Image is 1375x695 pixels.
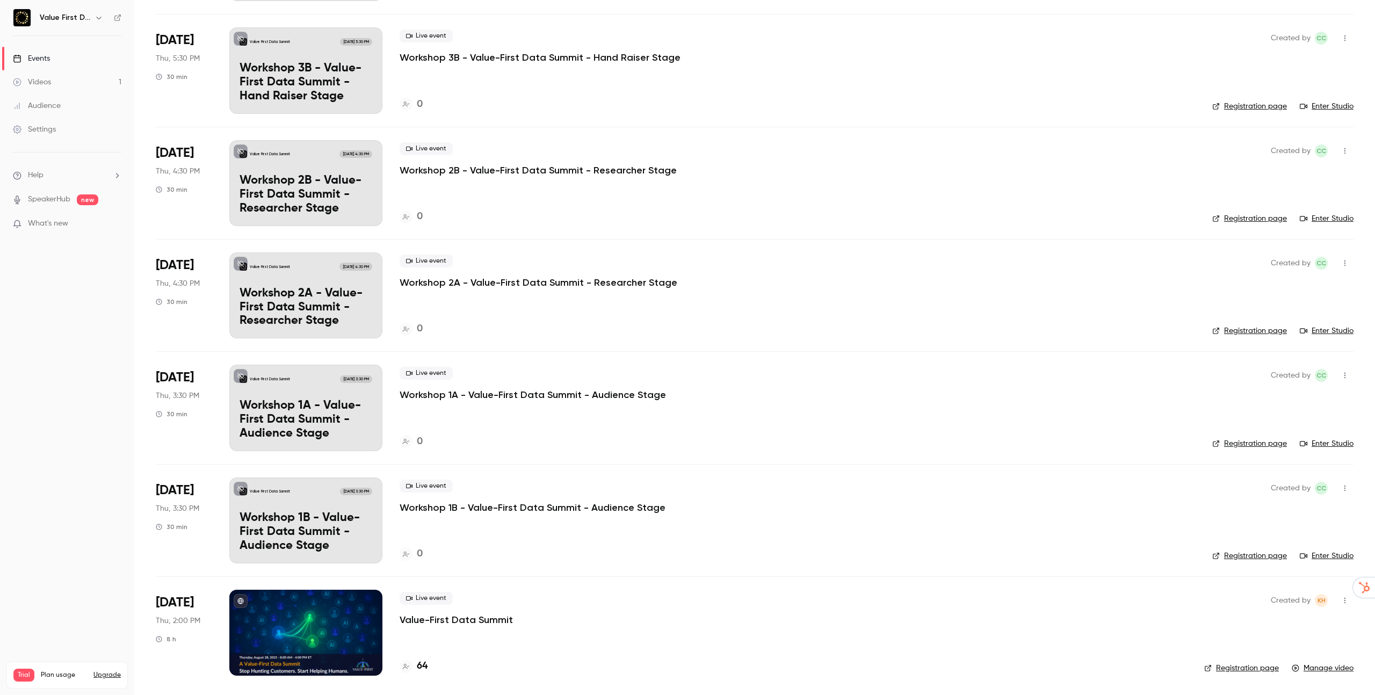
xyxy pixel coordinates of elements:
span: Live event [400,480,453,493]
span: KH [1318,594,1326,607]
p: Value First Data Summit [250,264,290,270]
div: 30 min [156,185,187,194]
a: Workshop 1B - Value-First Data Summit - Audience Stage [400,501,665,514]
a: 0 [400,209,423,224]
p: Value First Data Summit [250,39,290,45]
span: [DATE] 4:30 PM [339,263,372,270]
span: Trial [13,669,34,682]
a: Enter Studio [1300,213,1354,224]
a: Registration page [1212,551,1287,561]
a: Workshop 3B - Value-First Data Summit - Hand Raiser Stage [400,51,681,64]
span: [DATE] [156,144,194,162]
a: Registration page [1212,325,1287,336]
span: Thu, 5:30 PM [156,53,200,64]
a: Workshop 1B - Value-First Data Summit - Audience StageValue First Data Summit[DATE] 3:30 PMWorksh... [229,477,382,563]
span: Created by [1271,144,1311,157]
span: Help [28,170,44,181]
p: Workshop 1B - Value-First Data Summit - Audience Stage [240,511,372,553]
span: CC [1316,369,1326,382]
span: [DATE] [156,482,194,499]
div: Aug 28 Thu, 9:30 AM (America/Chicago) [156,140,212,226]
span: Live event [400,142,453,155]
div: 30 min [156,298,187,306]
a: 0 [400,547,423,561]
a: 64 [400,659,428,674]
a: Enter Studio [1300,101,1354,112]
h6: Value First Data Summit [40,12,90,23]
span: Live event [400,367,453,380]
a: 0 [400,97,423,112]
div: 30 min [156,410,187,418]
span: Thu, 3:30 PM [156,390,199,401]
p: Workshop 2A - Value-First Data Summit - Researcher Stage [240,287,372,328]
span: [DATE] [156,369,194,386]
a: Registration page [1212,213,1287,224]
h4: 0 [417,209,423,224]
span: [DATE] 5:30 PM [340,38,372,46]
div: Aug 28 Thu, 8:00 AM (America/New York) [156,590,212,676]
a: 0 [400,435,423,449]
a: Enter Studio [1300,325,1354,336]
span: Plan usage [41,671,87,679]
span: Thu, 4:30 PM [156,166,200,177]
a: Registration page [1212,438,1287,449]
a: Workshop 1A - Value-First Data Summit - Audience Stage [400,388,666,401]
span: Created by [1271,482,1311,495]
div: Settings [13,124,56,135]
p: Workshop 3B - Value-First Data Summit - Hand Raiser Stage [240,62,372,103]
a: Enter Studio [1300,551,1354,561]
span: Created by [1271,594,1311,607]
span: Thu, 3:30 PM [156,503,199,514]
p: Workshop 1A - Value-First Data Summit - Audience Stage [240,399,372,440]
div: 30 min [156,73,187,81]
h4: 64 [417,659,428,674]
h4: 0 [417,322,423,336]
a: Workshop 3B - Value-First Data Summit - Hand Raiser StageValue First Data Summit[DATE] 5:30 PMWor... [229,27,382,113]
a: Workshop 2B - Value-First Data Summit - Researcher StageValue First Data Summit[DATE] 4:30 PMWork... [229,140,382,226]
span: Thu, 4:30 PM [156,278,200,289]
div: Videos [13,77,51,88]
h4: 0 [417,97,423,112]
span: CC [1316,32,1326,45]
span: [DATE] [156,594,194,611]
span: [DATE] 3:30 PM [340,375,372,383]
p: Workshop 2B - Value-First Data Summit - Researcher Stage [240,174,372,215]
span: Thu, 2:00 PM [156,616,200,626]
span: Klemen Hrovat [1315,594,1328,607]
span: Live event [400,255,453,267]
img: Value First Data Summit [13,9,31,26]
li: help-dropdown-opener [13,170,121,181]
div: Aug 28 Thu, 8:30 AM (America/Chicago) [156,365,212,451]
a: Workshop 2A - Value-First Data Summit - Researcher StageValue First Data Summit[DATE] 4:30 PMWork... [229,252,382,338]
span: Created by [1271,369,1311,382]
a: Registration page [1212,101,1287,112]
a: Value-First Data Summit [400,613,513,626]
a: Enter Studio [1300,438,1354,449]
iframe: Noticeable Trigger [108,219,121,229]
span: new [77,194,98,205]
a: 0 [400,322,423,336]
button: Upgrade [93,671,121,679]
div: 8 h [156,635,176,643]
a: Workshop 2B - Value-First Data Summit - Researcher Stage [400,164,677,177]
span: [DATE] 3:30 PM [340,488,372,495]
a: Workshop 1A - Value-First Data Summit - Audience StageValue First Data Summit[DATE] 3:30 PMWorksh... [229,365,382,451]
span: Chris Carolan [1315,257,1328,270]
p: Value First Data Summit [250,489,290,494]
h4: 0 [417,435,423,449]
span: Live event [400,30,453,42]
a: Workshop 2A - Value-First Data Summit - Researcher Stage [400,276,677,289]
a: SpeakerHub [28,194,70,205]
div: Aug 28 Thu, 10:30 AM (America/Chicago) [156,27,212,113]
span: Created by [1271,257,1311,270]
span: Created by [1271,32,1311,45]
span: CC [1316,257,1326,270]
span: What's new [28,218,68,229]
span: Chris Carolan [1315,482,1328,495]
span: Live event [400,592,453,605]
